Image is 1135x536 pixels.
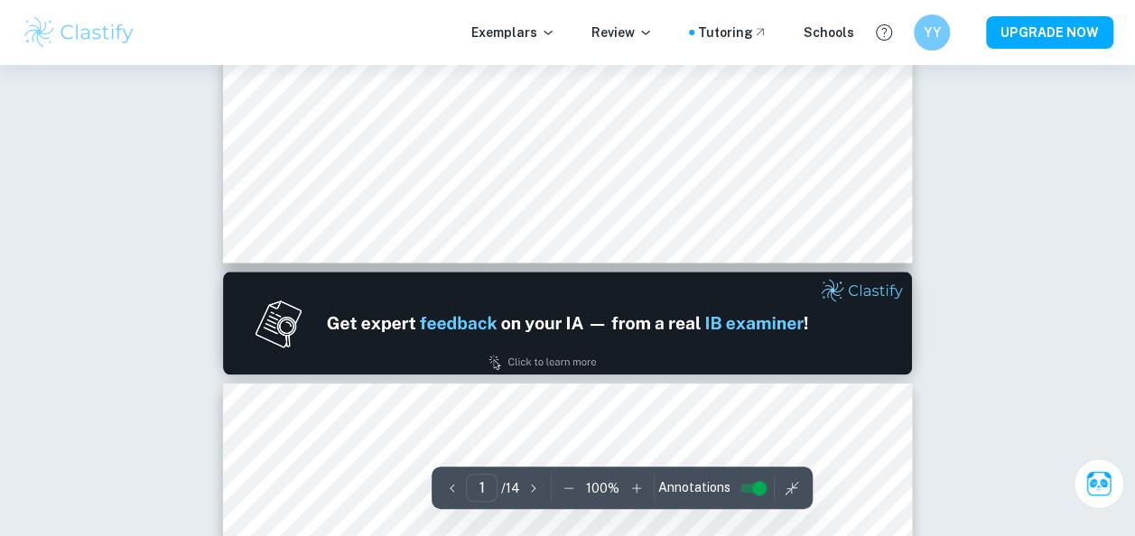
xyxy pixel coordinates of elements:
a: Schools [804,23,854,42]
button: YY [914,14,950,51]
p: Exemplars [471,23,555,42]
p: Review [591,23,653,42]
p: / 14 [501,478,520,498]
span: Annotations [658,478,730,497]
img: Ad [223,272,912,374]
h6: YY [922,23,943,42]
button: Help and Feedback [869,17,899,48]
a: Tutoring [698,23,768,42]
button: UPGRADE NOW [986,16,1113,49]
img: Clastify logo [22,14,136,51]
button: Ask Clai [1074,458,1124,509]
p: 100 % [586,478,619,498]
